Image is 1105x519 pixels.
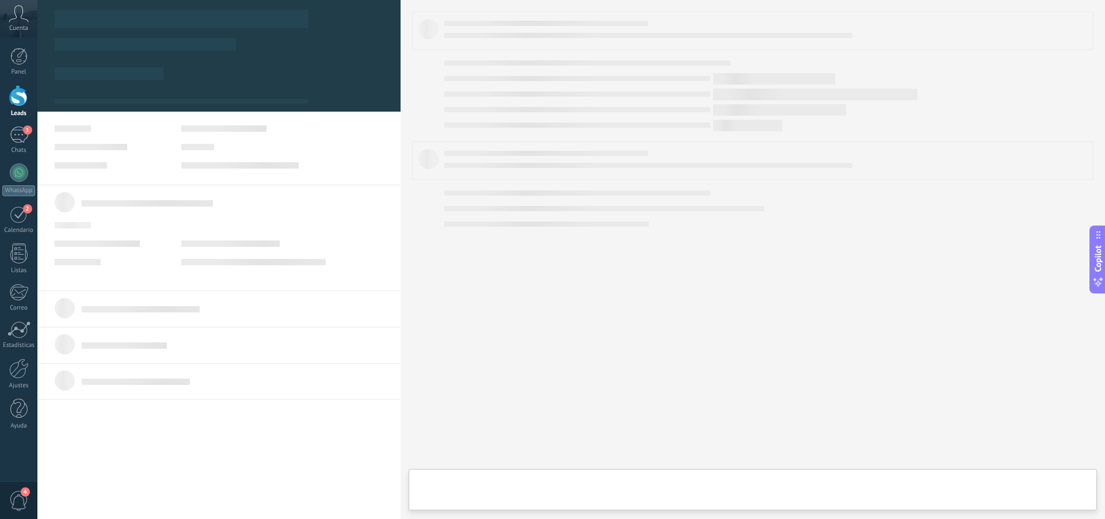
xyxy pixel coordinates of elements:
span: 1 [23,125,32,135]
div: Correo [2,304,36,312]
div: Leads [2,110,36,117]
span: Copilot [1092,246,1104,272]
span: 2 [23,204,32,213]
div: Calendario [2,227,36,234]
div: Panel [2,68,36,76]
span: Cuenta [9,25,28,32]
div: Listas [2,267,36,274]
div: Estadísticas [2,342,36,349]
div: Ayuda [2,422,36,430]
div: WhatsApp [2,185,35,196]
div: Ajustes [2,382,36,390]
div: Chats [2,147,36,154]
span: 4 [21,487,30,497]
